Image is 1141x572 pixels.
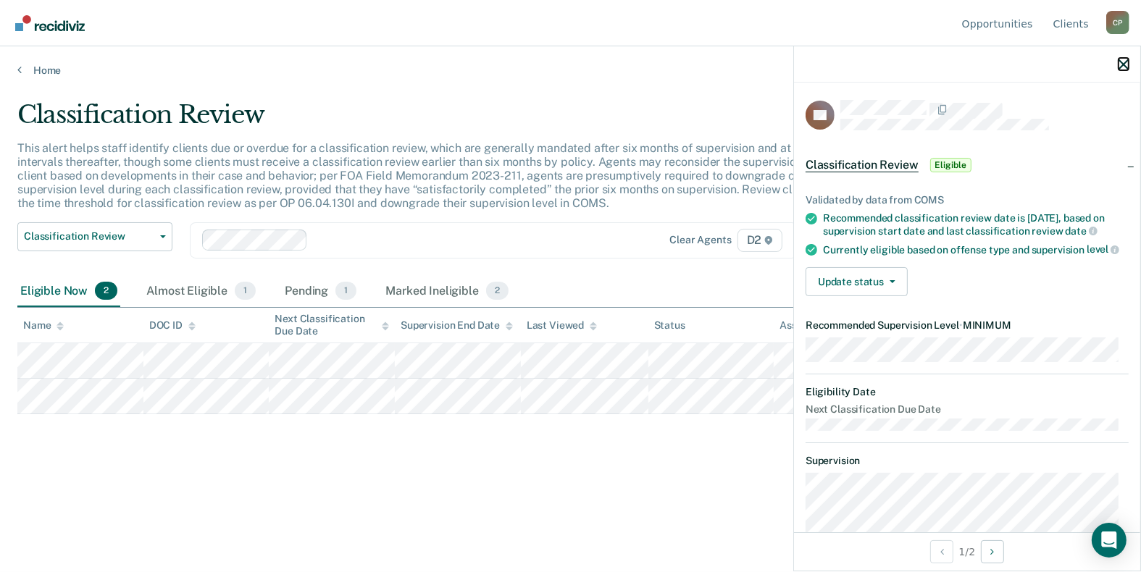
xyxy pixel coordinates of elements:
div: Open Intercom Messenger [1092,523,1127,558]
span: date [1065,225,1097,237]
button: Previous Opportunity [930,540,953,563]
div: Marked Ineligible [383,276,511,308]
dt: Next Classification Due Date [806,403,1129,416]
div: Clear agents [669,234,731,246]
span: Classification Review [24,230,154,243]
div: Validated by data from COMS [806,194,1129,206]
div: Pending [282,276,359,308]
div: 1 / 2 [794,532,1140,571]
a: Home [17,64,1124,77]
div: DOC ID [149,319,196,332]
dt: Supervision [806,455,1129,467]
div: Almost Eligible [143,276,259,308]
div: Last Viewed [527,319,597,332]
div: Classification Review [17,100,873,141]
span: 2 [486,282,509,300]
button: Profile dropdown button [1106,11,1129,34]
p: This alert helps staff identify clients due or overdue for a classification review, which are gen... [17,141,872,211]
dt: Recommended Supervision Level MINIMUM [806,319,1129,332]
div: Classification ReviewEligible [794,142,1140,188]
dt: Eligibility Date [806,386,1129,398]
span: 2 [95,282,117,300]
div: Eligible Now [17,276,120,308]
button: Update status [806,267,908,296]
div: Assigned to [780,319,848,332]
span: • [959,319,963,331]
span: level [1087,243,1119,255]
span: 1 [235,282,256,300]
span: Classification Review [806,158,919,172]
span: 1 [335,282,356,300]
div: Name [23,319,64,332]
span: Eligible [930,158,971,172]
div: Currently eligible based on offense type and supervision [823,243,1129,256]
div: C P [1106,11,1129,34]
span: D2 [737,229,783,252]
div: Next Classification Due Date [275,313,389,337]
img: Recidiviz [15,15,85,31]
div: Status [654,319,685,332]
div: Recommended classification review date is [DATE], based on supervision start date and last classi... [823,212,1129,237]
button: Next Opportunity [981,540,1004,563]
div: Supervision End Date [401,319,513,332]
